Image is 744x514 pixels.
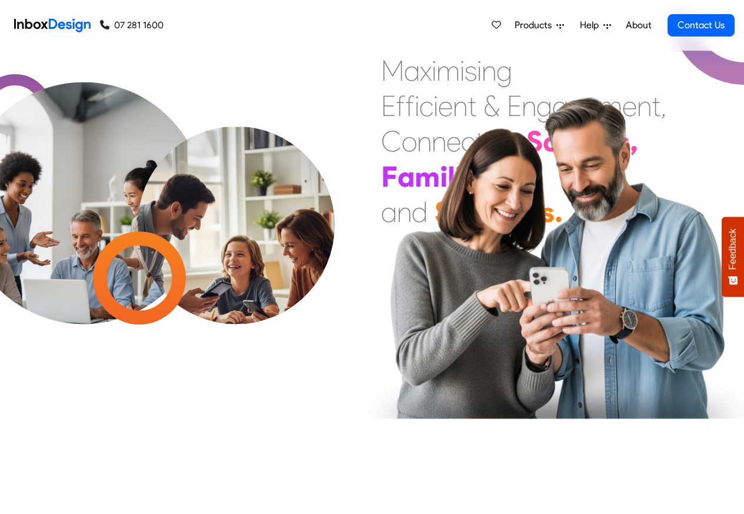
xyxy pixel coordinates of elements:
div: e [622,88,637,124]
div: n [482,53,496,88]
div: c [419,88,433,124]
div: e [438,88,453,124]
span: Feedback [728,228,738,270]
a: About [622,14,655,37]
div: f [396,88,405,124]
div: x [420,53,432,88]
div: , [660,88,666,124]
div: i [460,53,465,88]
a: 07 281 1600 [100,18,164,32]
div: a [404,53,420,88]
div: E [381,88,396,124]
div: s [465,53,477,88]
div: n [453,88,468,124]
div: m [436,53,460,88]
div: M [381,53,404,88]
div: t [652,88,660,124]
div: g [496,53,512,88]
div: E [507,88,522,124]
a: Contact Us [668,14,735,37]
div: Maximising Efficient & Engagement, Connecting Schools, Families, and Students. [381,53,666,230]
div: i [477,53,482,88]
div: n [637,88,652,124]
img: parents_with_child.png [113,127,359,373]
div: g [536,88,552,124]
div: i [432,53,436,88]
a: Help [575,14,616,37]
div: f [405,88,415,124]
div: t [468,88,476,124]
span: Help [580,18,603,32]
div: i [433,88,438,124]
div: i [415,88,419,124]
div: n [522,88,536,124]
button: Feedback - Show survey [722,217,744,297]
span: Products [515,18,556,32]
div: a [552,88,568,124]
div: m [599,88,622,124]
div: g [568,88,584,124]
div: & [483,88,500,124]
a: Products [510,14,569,37]
div: e [584,88,599,124]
